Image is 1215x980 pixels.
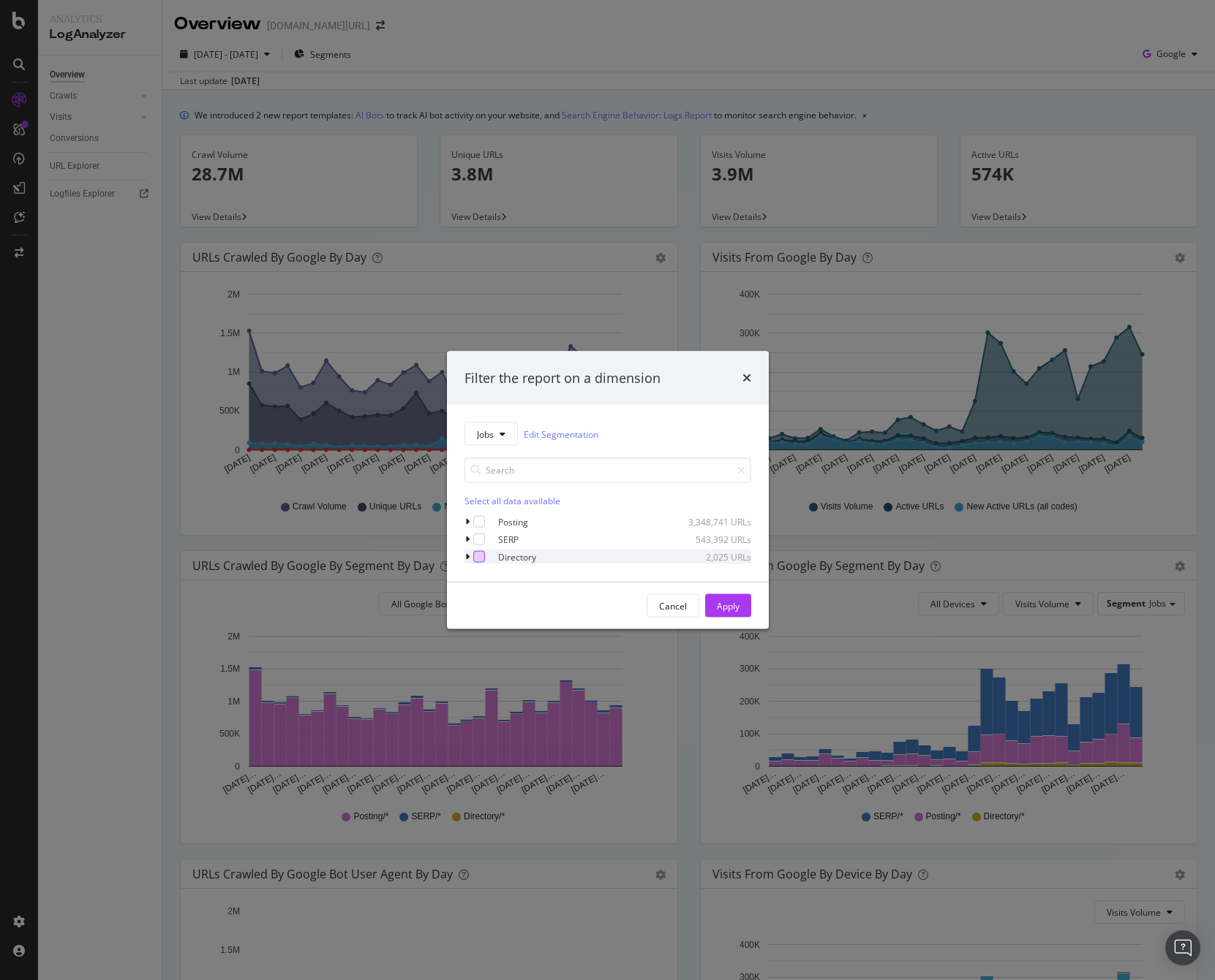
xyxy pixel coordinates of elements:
button: Jobs [464,422,518,446]
div: Open Intercom Messenger [1165,930,1200,965]
a: Edit Segmentation [524,426,598,441]
div: 2,025 URLs [680,550,751,563]
div: modal [447,351,769,629]
div: SERP [498,533,519,545]
div: Filter the report on a dimension [464,368,661,387]
button: Cancel [647,594,699,618]
div: Apply [717,599,740,612]
div: times [742,368,751,387]
div: 3,348,741 URLs [680,515,751,528]
div: Posting [498,515,528,528]
div: Select all data available [464,495,751,507]
div: 543,392 URLs [680,533,751,545]
div: Directory [498,550,536,563]
div: Cancel [659,599,687,612]
input: Search [464,457,751,483]
button: Apply [705,594,751,618]
span: Jobs [477,428,494,440]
